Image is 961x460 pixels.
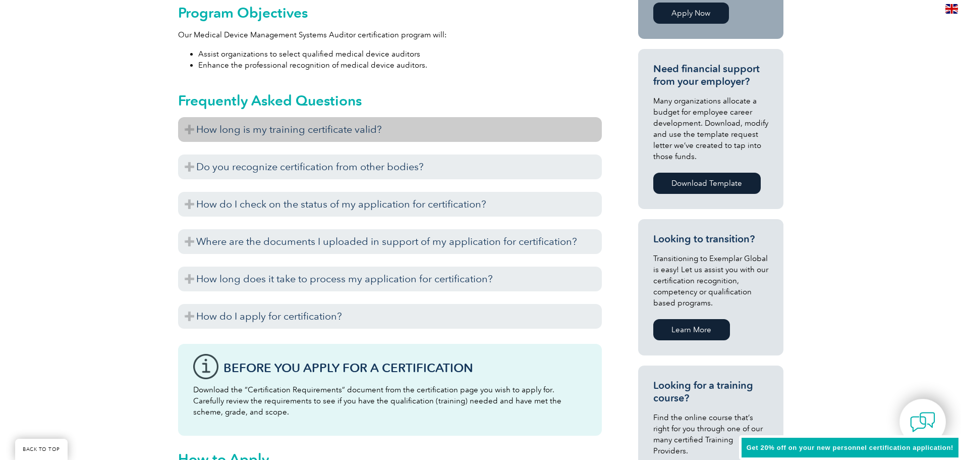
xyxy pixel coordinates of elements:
h2: Program Objectives [178,5,602,21]
a: Apply Now [653,3,729,24]
h3: Before You Apply For a Certification [223,362,587,374]
p: Transitioning to Exemplar Global is easy! Let us assist you with our certification recognition, c... [653,253,768,309]
span: Get 20% off on your new personnel certification application! [747,444,953,451]
h3: Need financial support from your employer? [653,63,768,88]
a: Download Template [653,173,761,194]
p: Our Medical Device Management Systems Auditor certification program will: [178,29,602,40]
img: contact-chat.png [910,410,935,435]
p: Find the online course that’s right for you through one of our many certified Training Providers. [653,412,768,456]
img: en [945,4,958,14]
li: Assist organizations to select qualified medical device auditors [198,48,602,60]
p: Many organizations allocate a budget for employee career development. Download, modify and use th... [653,95,768,162]
h3: How long is my training certificate valid? [178,117,602,142]
h3: Looking for a training course? [653,379,768,404]
a: Learn More [653,319,730,340]
li: Enhance the professional recognition of medical device auditors. [198,60,602,71]
h2: Frequently Asked Questions [178,92,602,109]
h3: How long does it take to process my application for certification? [178,267,602,291]
h3: Looking to transition? [653,233,768,245]
p: Download the “Certification Requirements” document from the certification page you wish to apply ... [193,384,587,418]
h3: Where are the documents I uploaded in support of my application for certification? [178,229,602,254]
a: BACK TO TOP [15,439,68,460]
h3: How do I check on the status of my application for certification? [178,192,602,217]
h3: How do I apply for certification? [178,304,602,329]
h3: Do you recognize certification from other bodies? [178,155,602,179]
